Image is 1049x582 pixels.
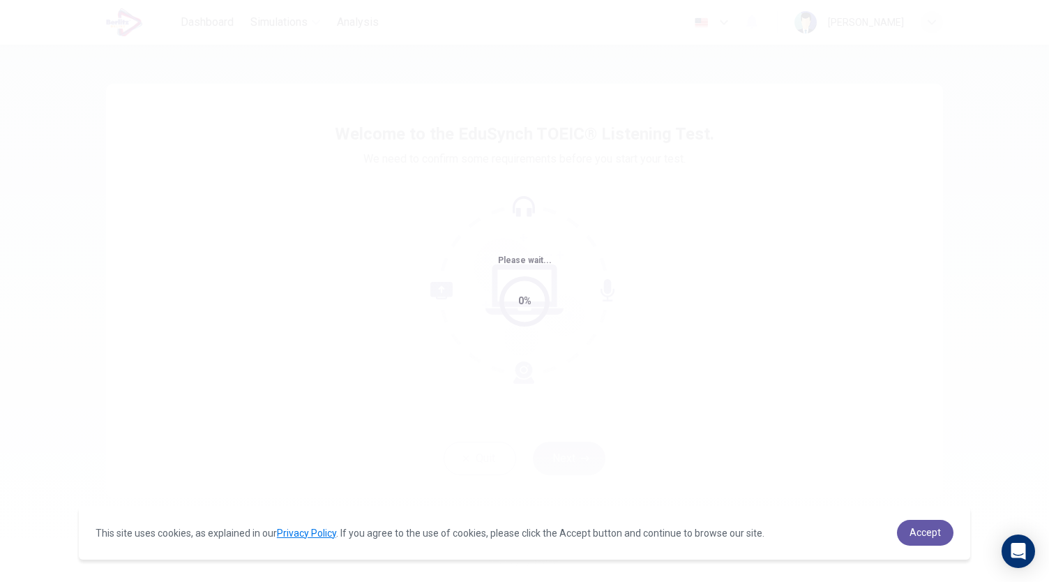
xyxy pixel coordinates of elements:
span: Please wait... [498,255,552,265]
span: Accept [910,527,941,538]
a: Privacy Policy [277,528,336,539]
div: cookieconsent [79,506,970,560]
span: This site uses cookies, as explained in our . If you agree to the use of cookies, please click th... [96,528,764,539]
a: dismiss cookie message [897,520,953,546]
div: Open Intercom Messenger [1002,535,1035,568]
div: 0% [518,293,531,309]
